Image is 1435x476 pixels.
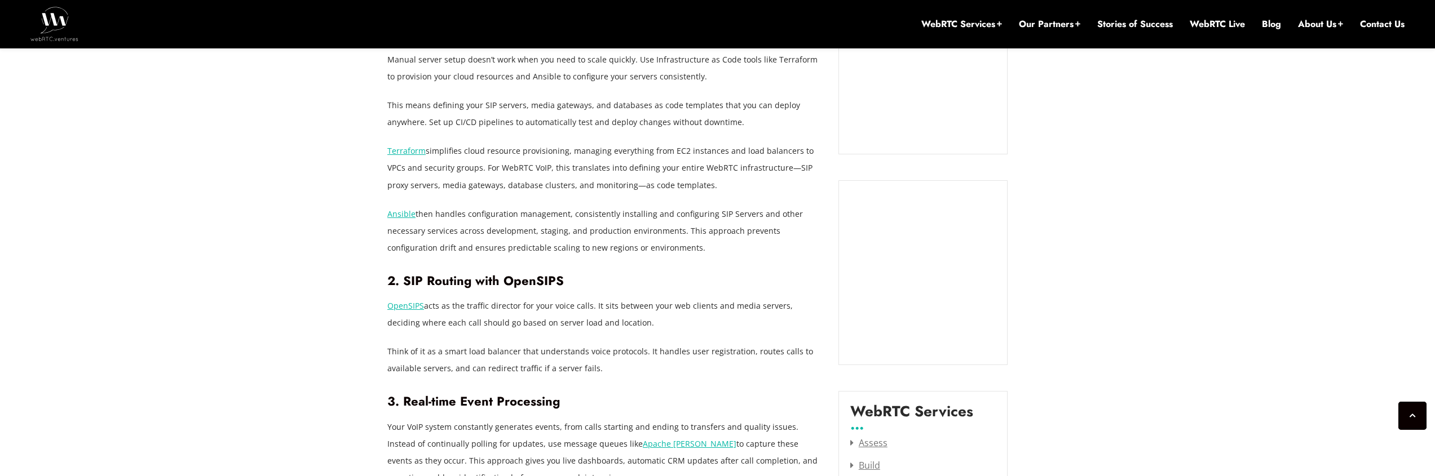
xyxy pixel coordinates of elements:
label: WebRTC Services [850,403,973,429]
h3: 3. Real-time Event Processing [387,394,822,409]
p: acts as the traffic director for your voice calls. It sits between your web clients and media ser... [387,297,822,331]
a: Terraform [387,145,426,156]
p: simplifies cloud resource provisioning, managing everything from EC2 instances and load balancers... [387,143,822,193]
a: OpenSIPS [387,300,424,311]
a: About Us [1298,18,1343,30]
img: WebRTC.ventures [30,7,78,41]
p: Think of it as a smart load balancer that understands voice protocols. It handles user registrati... [387,343,822,377]
p: This means defining your SIP servers, media gateways, and databases as code templates that you ca... [387,97,822,131]
a: Stories of Success [1097,18,1173,30]
a: Assess [850,437,888,449]
p: then handles configuration management, consistently installing and configuring SIP Servers and ot... [387,206,822,256]
a: Ansible [387,208,416,219]
a: Our Partners [1019,18,1080,30]
a: Apache [PERSON_NAME] [643,438,736,449]
h3: 2. SIP Routing with OpenSIPS [387,273,822,288]
a: Blog [1262,18,1281,30]
a: Contact Us [1360,18,1405,30]
iframe: Embedded CTA [850,192,996,353]
a: Build [850,459,880,471]
p: Manual server setup doesn’t work when you need to scale quickly. Use Infrastructure as Code tools... [387,51,822,85]
a: WebRTC Live [1190,18,1245,30]
a: WebRTC Services [921,18,1002,30]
